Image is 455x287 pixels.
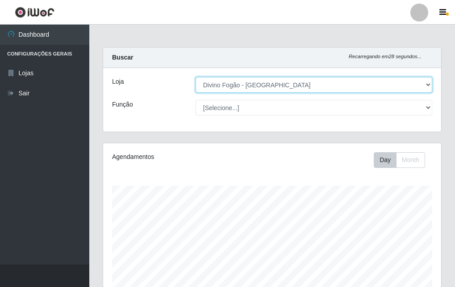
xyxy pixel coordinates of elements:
div: Agendamentos [112,152,238,162]
div: Toolbar with button groups [374,152,432,168]
img: CoreUI Logo [15,7,54,18]
i: Recarregando em 28 segundos... [349,54,422,59]
label: Função [112,100,133,109]
button: Month [396,152,425,168]
strong: Buscar [112,54,133,61]
button: Day [374,152,397,168]
div: First group [374,152,425,168]
label: Loja [112,77,124,86]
